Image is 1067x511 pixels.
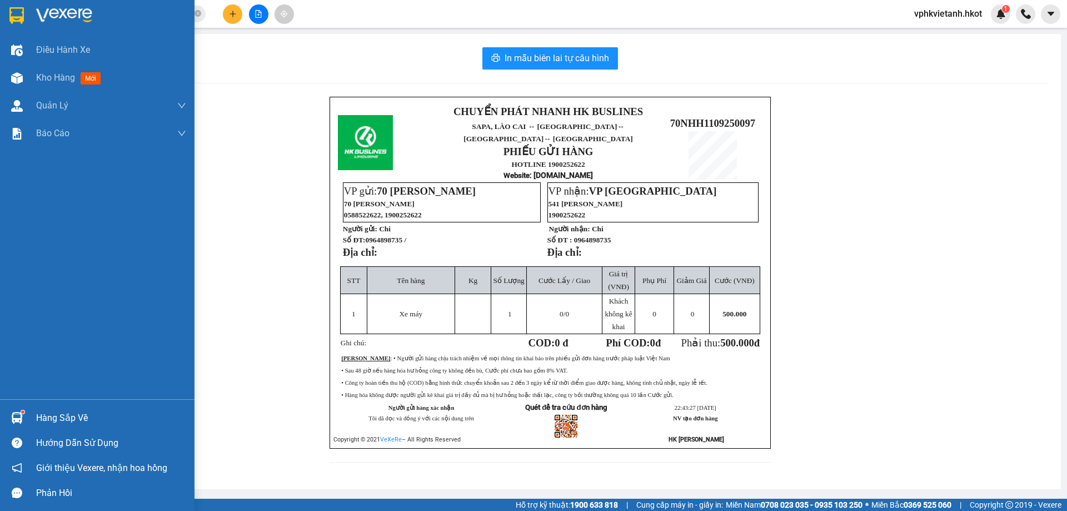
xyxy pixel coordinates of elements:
[905,7,991,21] span: vphkvietanh.hkot
[177,101,186,110] span: down
[482,47,618,70] button: printerIn mẫu biên lai tự cấu hình
[516,499,618,511] span: Hỗ trợ kỹ thuật:
[341,380,707,386] span: • Công ty hoàn tiền thu hộ (COD) bằng hình thức chuyển khoản sau 2 đến 3 ngày kể từ thời điểm gia...
[388,405,455,411] strong: Người gửi hàng xác nhận
[592,225,604,233] span: Chi
[904,500,951,509] strong: 0369 525 060
[380,436,402,443] a: VeXeRe
[608,270,629,291] span: Giá trị (VNĐ)
[720,337,754,349] span: 500.000
[503,146,594,157] strong: PHIẾU GỬI HÀNG
[960,499,961,511] span: |
[275,4,294,24] button: aim
[12,463,22,473] span: notification
[81,72,101,85] span: mới
[636,499,723,511] span: Cung cấp máy in - giấy in:
[397,276,425,285] span: Tên hàng
[650,337,655,349] span: 0
[341,368,567,374] span: • Sau 48 giờ nếu hàng hóa hư hỏng công ty không đền bù, Cước phí chưa bao gồm 8% VAT.
[338,115,393,170] img: logo
[871,499,951,511] span: Miền Bắc
[549,225,590,233] strong: Người nhận:
[675,405,716,411] span: 22:43:27 [DATE]
[453,106,643,117] strong: CHUYỂN PHÁT NHANH HK BUSLINES
[525,403,607,411] strong: Quét để tra cứu đơn hàng
[1041,4,1060,24] button: caret-down
[9,7,24,24] img: logo-vxr
[344,211,422,219] span: 0588522622, 1900252622
[379,225,391,233] span: Chi
[570,500,618,509] strong: 1900 633 818
[544,135,633,143] span: ↔ [GEOGRAPHIC_DATA]
[7,56,94,82] span: ↔ [GEOGRAPHIC_DATA]
[223,4,242,24] button: plus
[36,126,69,140] span: Báo cáo
[560,310,564,318] span: 0
[36,72,75,83] span: Kho hàng
[344,200,415,208] span: 70 [PERSON_NAME]
[463,122,632,143] span: SAPA, LÀO CAI ↔ [GEOGRAPHIC_DATA]
[11,100,23,112] img: warehouse-icon
[555,337,568,349] span: 0 đ
[670,117,755,129] span: 70NHH1109250097
[549,185,717,197] span: VP nhận:
[508,310,512,318] span: 1
[399,310,422,318] span: Xe máy
[549,200,623,208] span: 541 [PERSON_NAME]
[1046,9,1056,19] span: caret-down
[365,236,406,244] span: 0964898735 /
[642,276,666,285] span: Phụ Phí
[249,4,268,24] button: file-add
[36,485,186,502] div: Phản hồi
[341,339,366,347] span: Ghi chú:
[652,310,656,318] span: 0
[1021,9,1031,19] img: phone-icon
[341,355,390,361] strong: [PERSON_NAME]
[511,160,585,168] strong: HOTLINE 1900252622
[549,211,586,219] span: 1900252622
[493,276,525,285] span: Số Lượng
[341,355,670,361] span: : • Người gửi hàng chịu trách nhiệm về mọi thông tin khai báo trên phiếu gửi đơn hàng trước pháp ...
[4,43,6,98] img: logo
[195,9,201,19] span: close-circle
[343,236,406,244] strong: Số ĐT:
[352,310,356,318] span: 1
[347,276,361,285] span: STT
[505,51,609,65] span: In mẫu biên lai tự cấu hình
[341,392,674,398] span: • Hàng hóa không được người gửi kê khai giá trị đầy đủ mà bị hư hỏng hoặc thất lạc, công ty bồi t...
[589,185,717,197] span: VP [GEOGRAPHIC_DATA]
[715,276,755,285] span: Cước (VNĐ)
[36,98,68,112] span: Quản Lý
[343,246,377,258] strong: Địa chỉ:
[669,436,724,443] strong: HK [PERSON_NAME]
[11,412,23,424] img: warehouse-icon
[12,438,22,448] span: question-circle
[463,122,632,143] span: ↔ [GEOGRAPHIC_DATA]
[11,44,23,56] img: warehouse-icon
[1005,501,1013,509] span: copyright
[1004,5,1008,13] span: 1
[13,9,89,45] strong: CHUYỂN PHÁT NHANH HK BUSLINES
[21,410,24,414] sup: 1
[626,499,628,511] span: |
[280,10,288,18] span: aim
[605,297,632,331] span: Khách không kê khai
[1002,5,1010,13] sup: 1
[36,435,186,452] div: Hướng dẫn sử dụng
[229,10,237,18] span: plus
[343,225,377,233] strong: Người gửi:
[11,65,95,82] span: ↔ [GEOGRAPHIC_DATA]
[528,337,569,349] strong: COD:
[547,246,582,258] strong: Địa chỉ:
[195,10,201,17] span: close-circle
[7,47,94,82] span: SAPA, LÀO CAI ↔ [GEOGRAPHIC_DATA]
[11,128,23,140] img: solution-icon
[36,461,167,475] span: Giới thiệu Vexere, nhận hoa hồng
[368,415,474,421] span: Tôi đã đọc và đồng ý với các nội dung trên
[491,53,500,64] span: printer
[12,488,22,498] span: message
[691,310,695,318] span: 0
[503,171,593,180] strong: : [DOMAIN_NAME]
[865,503,869,507] span: ⚪️
[539,276,590,285] span: Cước Lấy / Giao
